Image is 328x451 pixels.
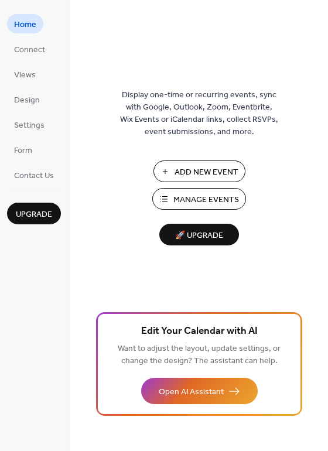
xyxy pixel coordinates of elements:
[141,323,258,340] span: Edit Your Calendar with AI
[120,89,278,138] span: Display one-time or recurring events, sync with Google, Outlook, Zoom, Eventbrite, Wix Events or ...
[14,69,36,81] span: Views
[7,39,52,59] a: Connect
[16,209,52,221] span: Upgrade
[159,224,239,245] button: 🚀 Upgrade
[14,94,40,107] span: Design
[14,119,45,132] span: Settings
[7,90,47,109] a: Design
[173,194,239,206] span: Manage Events
[7,140,39,159] a: Form
[153,160,245,182] button: Add New Event
[7,203,61,224] button: Upgrade
[141,378,258,404] button: Open AI Assistant
[14,44,45,56] span: Connect
[7,115,52,134] a: Settings
[175,166,238,179] span: Add New Event
[159,386,224,398] span: Open AI Assistant
[166,228,232,244] span: 🚀 Upgrade
[7,14,43,33] a: Home
[14,145,32,157] span: Form
[118,341,281,369] span: Want to adjust the layout, update settings, or change the design? The assistant can help.
[152,188,246,210] button: Manage Events
[14,170,54,182] span: Contact Us
[14,19,36,31] span: Home
[7,64,43,84] a: Views
[7,165,61,184] a: Contact Us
